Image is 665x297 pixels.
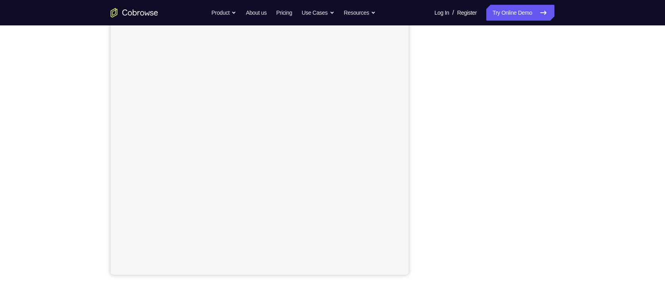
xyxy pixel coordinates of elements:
iframe: Agent [111,9,409,275]
span: / [452,8,454,17]
a: Register [457,5,477,21]
button: Resources [344,5,376,21]
button: Product [212,5,237,21]
button: Use Cases [302,5,334,21]
a: About us [246,5,266,21]
a: Go to the home page [111,8,158,17]
a: Pricing [276,5,292,21]
a: Try Online Demo [486,5,554,21]
a: Log In [434,5,449,21]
